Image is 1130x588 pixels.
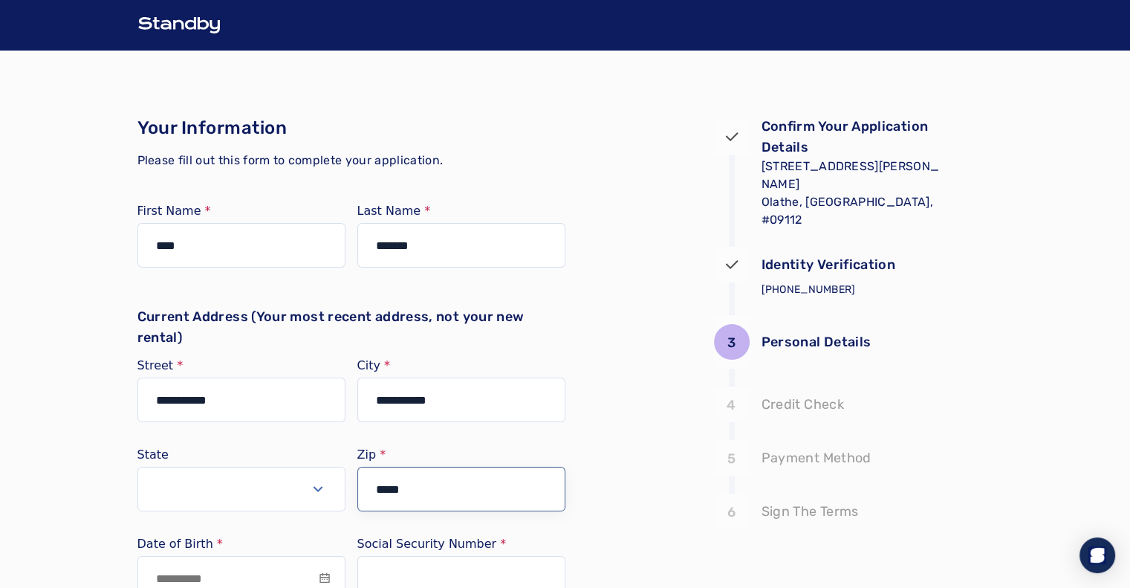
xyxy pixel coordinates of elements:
label: Date of Birth [137,538,345,550]
label: Social Security Number [357,538,565,550]
p: 6 [727,502,736,523]
p: Credit Check [762,394,844,415]
p: 3 [727,332,736,353]
p: 5 [727,448,736,469]
span: Your Information [137,117,288,138]
button: Select open [137,467,345,511]
p: Personal Details [762,332,871,352]
p: Payment Method [762,448,871,468]
label: Street [137,360,345,372]
div: input icon [319,572,331,584]
span: [STREET_ADDRESS][PERSON_NAME] Olathe, [GEOGRAPHIC_DATA], #09112 [DATE] - [DATE] [762,159,940,245]
span: Please fill out this form to complete your application. [137,153,444,167]
label: Zip [357,449,565,461]
label: City [357,360,565,372]
label: Last Name [357,205,565,217]
label: State [137,449,345,461]
p: Identity Verification [762,254,896,275]
p: Sign The Terms [762,501,859,522]
p: Current Address (Your most recent address, not your new rental) [137,306,565,348]
span: [PHONE_NUMBER] [762,283,856,296]
p: Confirm Your Application Details [762,116,940,158]
div: Open Intercom Messenger [1079,537,1115,573]
p: 4 [727,395,736,416]
label: First Name [137,205,345,217]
